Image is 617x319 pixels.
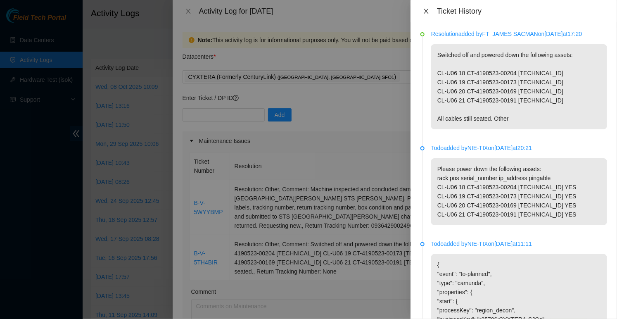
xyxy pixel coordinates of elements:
p: Please power down the following assets: rack pos serial_number ip_address pingable CL-U06 18 CT-4... [431,158,607,225]
p: Switched off and powered down the following assets: CL-U06 18 CT-4190523-00204 [TECHNICAL_ID] CL-... [431,44,607,129]
p: Todo added by NIE-TIX on [DATE] at 20:21 [431,143,607,152]
p: Resolution added by FT_JAMES SACMAN on [DATE] at 17:20 [431,29,607,38]
button: Close [420,7,432,15]
span: close [423,8,430,14]
p: Todo added by NIE-TIX on [DATE] at 11:11 [431,239,607,248]
div: Ticket History [437,7,607,16]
